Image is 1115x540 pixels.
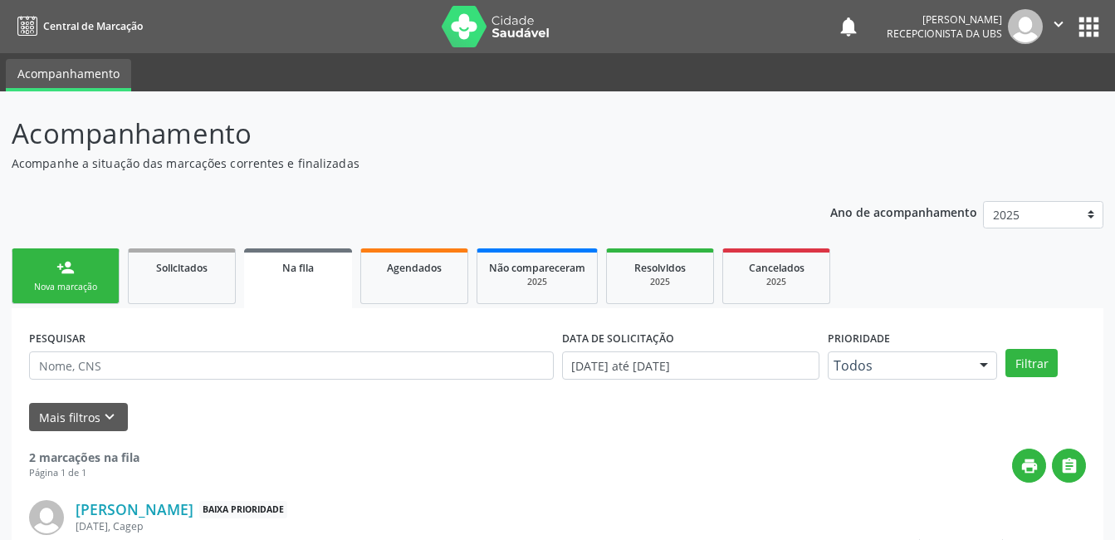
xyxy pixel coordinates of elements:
[1060,457,1078,475] i: 
[100,408,119,426] i: keyboard_arrow_down
[1043,9,1074,44] button: 
[562,326,674,351] label: DATA DE SOLICITAÇÃO
[56,258,75,277] div: person_add
[1005,349,1058,377] button: Filtrar
[76,519,837,533] div: [DATE], Cagep
[735,276,818,288] div: 2025
[887,27,1002,41] span: Recepcionista da UBS
[489,276,585,288] div: 2025
[1074,12,1103,42] button: apps
[156,261,208,275] span: Solicitados
[43,19,143,33] span: Central de Marcação
[29,449,139,465] strong: 2 marcações na fila
[24,281,107,293] div: Nova marcação
[619,276,702,288] div: 2025
[1012,449,1046,483] button: print
[1008,9,1043,44] img: img
[29,466,139,480] div: Página 1 de 1
[834,357,963,374] span: Todos
[12,155,776,172] p: Acompanhe a situação das marcações correntes e finalizadas
[634,261,686,275] span: Resolvidos
[29,500,64,535] img: img
[1052,449,1086,483] button: 
[562,351,820,380] input: Selecione um intervalo
[29,351,554,380] input: Nome, CNS
[828,326,890,351] label: Prioridade
[489,261,585,275] span: Não compareceram
[29,326,86,351] label: PESQUISAR
[1020,457,1039,475] i: print
[76,500,193,518] a: [PERSON_NAME]
[29,403,128,432] button: Mais filtroskeyboard_arrow_down
[830,201,977,222] p: Ano de acompanhamento
[1049,15,1068,33] i: 
[282,261,314,275] span: Na fila
[12,12,143,40] a: Central de Marcação
[12,113,776,155] p: Acompanhamento
[6,59,131,91] a: Acompanhamento
[387,261,442,275] span: Agendados
[749,261,804,275] span: Cancelados
[199,501,287,518] span: Baixa Prioridade
[887,12,1002,27] div: [PERSON_NAME]
[837,15,860,38] button: notifications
